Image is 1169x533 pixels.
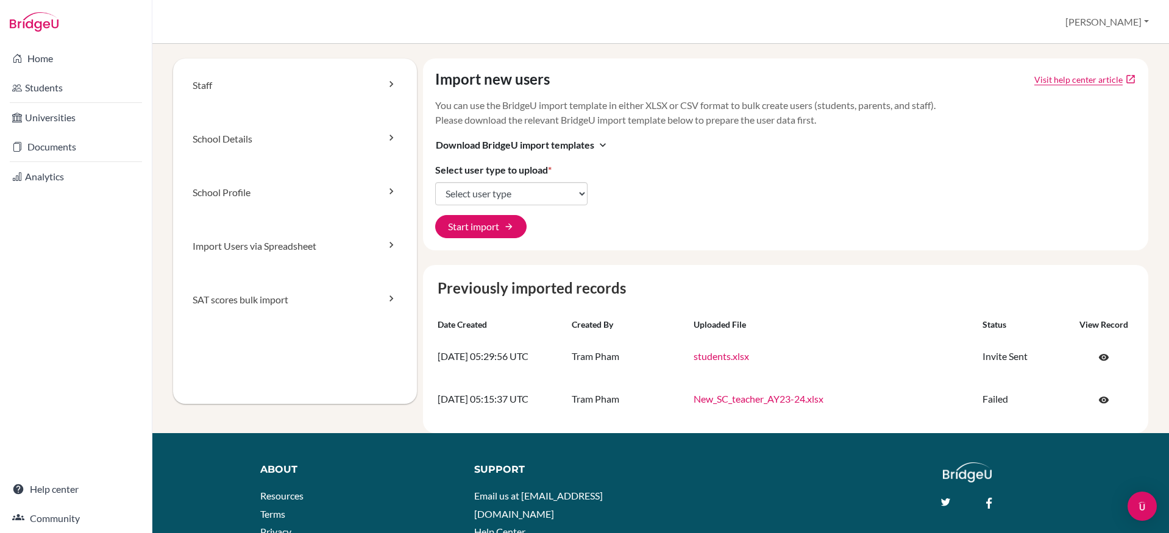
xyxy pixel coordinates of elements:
a: School Details [173,112,417,166]
a: Staff [173,58,417,112]
p: You can use the BridgeU import template in either XLSX or CSV format to bulk create users (studen... [435,98,1136,127]
div: Support [474,462,647,477]
a: Universities [2,105,149,130]
span: visibility [1098,352,1109,363]
img: logo_white@2x-f4f0deed5e89b7ecb1c2cc34c3e3d731f90f0f143d5ea2071677605dd97b5244.png [943,462,992,482]
a: Click to open Tracking student registration article in a new tab [1034,73,1123,86]
div: About [260,462,447,477]
caption: Previously imported records [433,277,1139,299]
button: Download BridgeU import templatesexpand_more [435,137,609,153]
div: Open Intercom Messenger [1128,492,1157,521]
a: Terms [260,508,285,520]
a: Students [2,76,149,100]
i: expand_more [597,139,609,151]
th: Date created [433,314,567,336]
td: Failed [978,378,1069,421]
td: Invite Sent [978,336,1069,378]
a: Help center [2,477,149,501]
a: Home [2,46,149,71]
td: [DATE] 05:15:37 UTC [433,378,567,421]
a: Documents [2,135,149,159]
span: arrow_forward [504,222,514,231]
a: School Profile [173,166,417,219]
a: open_in_new [1125,74,1136,85]
img: Bridge-U [10,12,59,32]
td: [DATE] 05:29:56 UTC [433,336,567,378]
th: Status [978,314,1069,336]
span: Download BridgeU import templates [436,138,594,152]
a: students.xlsx [694,350,749,362]
a: Import Users via Spreadsheet [173,219,417,273]
span: visibility [1098,395,1109,406]
td: Tram Pham [567,336,689,378]
th: Uploaded file [689,314,978,336]
a: Email us at [EMAIL_ADDRESS][DOMAIN_NAME] [474,490,603,520]
h4: Import new users [435,71,550,88]
th: View record [1069,314,1139,336]
a: Click to open the record on its current state [1085,345,1122,369]
a: Community [2,506,149,531]
button: Start import [435,215,527,238]
a: Analytics [2,164,149,189]
th: Created by [567,314,689,336]
td: Tram Pham [567,378,689,421]
label: Select user type to upload [435,163,552,177]
button: [PERSON_NAME] [1060,10,1154,34]
a: Click to open the record on its current state [1085,388,1122,411]
a: SAT scores bulk import [173,273,417,327]
a: New_SC_teacher_AY23-24.xlsx [694,393,823,404]
a: Resources [260,490,304,501]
